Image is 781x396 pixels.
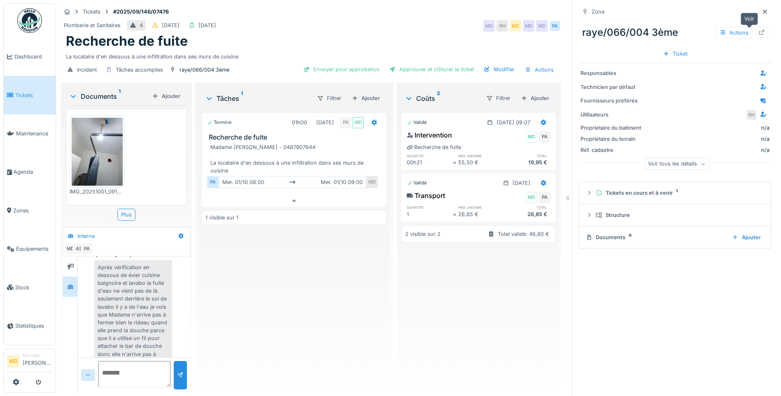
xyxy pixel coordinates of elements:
[66,33,188,49] h1: Recherche de fuite
[521,64,557,76] div: Actions
[69,91,149,101] div: Documents
[581,124,642,132] div: Propriétaire du batiment
[407,119,427,126] div: Validé
[581,111,642,119] div: Utilisateurs
[4,114,56,153] a: Maintenance
[596,211,761,219] div: Structure
[407,191,445,200] div: Transport
[407,205,453,210] h6: quantité
[340,117,352,128] div: PA
[300,64,383,75] div: Envoyer pour approbation
[504,205,550,210] h6: total
[4,76,56,114] a: Tickets
[23,352,52,359] div: Manager
[453,158,458,166] div: ×
[518,93,553,104] div: Ajouter
[581,83,642,91] div: Technicien par défaut
[405,93,479,103] div: Coûts
[73,243,84,254] div: AS
[83,8,100,16] div: Tickets
[4,153,56,191] a: Agenda
[581,146,642,154] div: Réf. cadastre
[523,20,534,32] div: MD
[207,176,219,188] div: PA
[316,119,334,126] div: [DATE]
[513,179,530,187] div: [DATE]
[586,233,725,241] div: Documents
[4,307,56,345] a: Statistiques
[77,232,95,240] div: Interne
[581,97,642,105] div: Fournisseurs préférés
[205,93,310,103] div: Tâches
[453,210,458,218] div: ×
[504,210,550,218] div: 26,85 €
[480,64,518,75] div: Modifier
[526,192,537,203] div: MD
[407,143,461,151] div: Recherche de fuite
[536,20,548,32] div: MD
[407,179,427,186] div: Validé
[729,232,764,243] div: Ajouter
[510,20,521,32] div: MD
[14,168,52,176] span: Agenda
[180,66,229,74] div: raye/066/004 3ème
[716,27,752,39] div: Actions
[592,8,604,16] div: Zone
[348,93,383,104] div: Ajouter
[149,91,184,102] div: Ajouter
[117,209,135,221] div: Plus
[646,135,769,143] div: n/a
[140,21,143,29] div: 4
[581,69,642,77] div: Responsables
[70,188,125,196] div: IMG_20251001_091629_558.jpg
[526,131,537,143] div: MD
[498,230,549,238] div: Total validé: 46,80 €
[579,22,771,43] div: raye/066/004 3ème
[17,8,42,33] img: Badge_color-CXgf-gQk.svg
[458,158,504,166] div: 55,50 €
[483,20,495,32] div: MD
[7,355,19,368] li: MD
[539,192,550,203] div: PA
[504,158,550,166] div: 19,95 €
[504,153,550,158] h6: total
[4,191,56,230] a: Zones
[4,37,56,76] a: Dashboard
[4,230,56,268] a: Équipements
[205,214,238,221] div: 1 visible sur 1
[116,66,163,74] div: Tâches accomplies
[644,158,709,170] div: Voir tous les détails
[209,133,383,141] h3: Recherche de fuite
[581,135,642,143] div: Propriétaire du terrain
[16,245,52,253] span: Équipements
[15,91,52,99] span: Tickets
[583,185,767,200] summary: Tickets en cours et à venir1
[64,21,121,29] div: Plomberie et Sanitaires
[407,130,452,140] div: Intervention
[119,91,121,101] sup: 1
[162,21,180,29] div: [DATE]
[4,268,56,306] a: Stock
[386,64,477,75] div: Approuver et clôturer le ticket
[646,146,769,154] div: n/a
[72,118,123,186] img: iviuzycsdl812fx2qajg5c8wrpwz
[14,53,52,61] span: Dashboard
[7,352,52,372] a: MD Manager[PERSON_NAME]
[549,20,561,32] div: PA
[483,92,514,104] div: Filtrer
[437,93,440,103] sup: 2
[583,230,767,245] summary: Documents0Ajouter
[407,158,453,166] div: 00h21
[15,284,52,291] span: Stock
[458,210,504,218] div: 26,85 €
[13,207,52,214] span: Zones
[497,119,530,126] div: [DATE] 09:07
[16,130,52,137] span: Maintenance
[407,210,453,218] div: 1
[405,230,441,238] div: 2 visible sur 2
[458,153,504,158] h6: prix unitaire
[198,21,216,29] div: [DATE]
[81,243,93,254] div: PA
[596,189,761,197] div: Tickets en cours et à venir
[15,322,52,330] span: Statistiques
